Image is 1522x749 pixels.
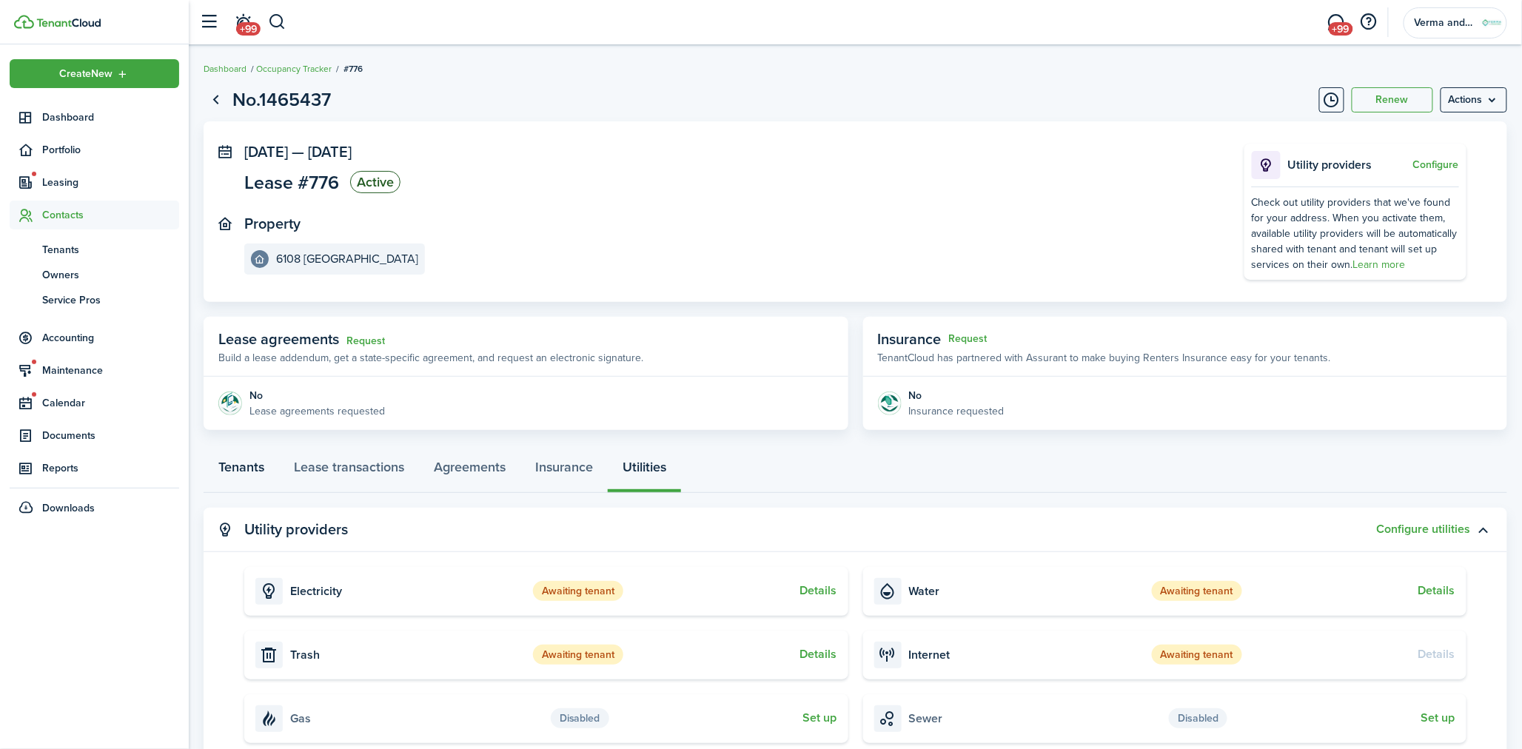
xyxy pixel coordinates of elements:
button: Open menu [10,59,179,88]
button: Renew [1352,87,1433,112]
span: Dashboard [42,110,179,125]
a: Tenants [10,237,179,262]
p: Utility providers [1288,156,1409,174]
img: TenantCloud [36,19,101,27]
div: No [909,388,1005,403]
a: Request [346,335,385,347]
button: Set up [803,711,837,725]
a: Go back [204,87,229,112]
button: Request [949,333,988,345]
h1: No.1465437 [232,86,331,114]
span: Downloads [42,500,95,516]
a: Tenants [204,449,279,493]
status: Active [350,171,400,193]
status: Awaiting tenant [533,645,623,665]
button: Configure [1413,159,1459,171]
card-title: Water [909,585,976,598]
span: Contacts [42,207,179,223]
span: — [292,141,304,163]
a: Lease transactions [279,449,419,493]
button: Open resource center [1356,10,1381,35]
e-details-info-title: 6108 [GEOGRAPHIC_DATA] [276,252,418,266]
button: Details [800,648,837,661]
span: Calendar [42,395,179,411]
status: Awaiting tenant [1152,581,1242,602]
a: Occupancy Tracker [256,62,332,75]
p: Insurance requested [909,403,1005,419]
card-title: Internet [909,648,976,662]
status: Disabled [551,708,609,729]
img: TenantCloud [14,15,34,29]
p: TenantCloud has partnered with Assurant to make buying Renters Insurance easy for your tenants. [878,350,1331,366]
span: Portfolio [42,142,179,158]
p: Build a lease addendum, get a state-specific agreement, and request an electronic signature. [218,350,643,366]
a: Learn more [1353,257,1406,272]
span: Service Pros [42,292,179,308]
a: Owners [10,262,179,287]
status: Awaiting tenant [1152,645,1242,665]
card-title: Gas [290,712,357,725]
span: Accounting [42,330,179,346]
button: Open menu [1441,87,1507,112]
a: Reports [10,454,179,483]
span: Create New [60,69,113,79]
card-title: Electricity [290,585,357,598]
span: +99 [236,22,261,36]
span: +99 [1329,22,1353,36]
span: Reports [42,460,179,476]
a: Messaging [1322,4,1350,41]
a: Agreements [419,449,520,493]
status: Awaiting tenant [533,581,623,602]
img: Agreement e-sign [218,392,242,415]
span: Tenants [42,242,179,258]
card-title: Trash [290,648,357,662]
span: [DATE] [244,141,288,163]
span: [DATE] [308,141,352,163]
div: No [249,388,385,403]
a: Dashboard [10,103,179,132]
span: Lease #776 [244,173,339,192]
span: Leasing [42,175,179,190]
status: Disabled [1169,708,1227,729]
card-title: Sewer [909,712,976,725]
panel-main-title: Utility providers [244,521,348,538]
button: Toggle accordion [1471,517,1496,543]
button: Search [268,10,286,35]
span: Lease agreements [218,328,339,350]
span: Owners [42,267,179,283]
a: Service Pros [10,287,179,312]
span: Maintenance [42,363,179,378]
button: Set up [1421,711,1455,725]
a: Insurance [520,449,608,493]
div: Check out utility providers that we've found for your address. When you activate them, available ... [1252,195,1459,272]
panel-main-title: Property [244,215,301,232]
button: Details [800,584,837,597]
a: Notifications [229,4,258,41]
img: Verma and Associates LLC [1480,11,1503,35]
menu-btn: Actions [1441,87,1507,112]
span: Documents [42,428,179,443]
button: Timeline [1319,87,1344,112]
button: Configure utilities [1377,523,1471,536]
span: #776 [343,62,363,75]
img: Insurance protection [878,392,902,415]
span: Verma and Associates LLC [1415,18,1474,28]
p: Lease agreements requested [249,403,385,419]
span: Insurance [878,328,942,350]
button: Open sidebar [195,8,224,36]
button: Details [1418,584,1455,597]
a: Dashboard [204,62,247,75]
